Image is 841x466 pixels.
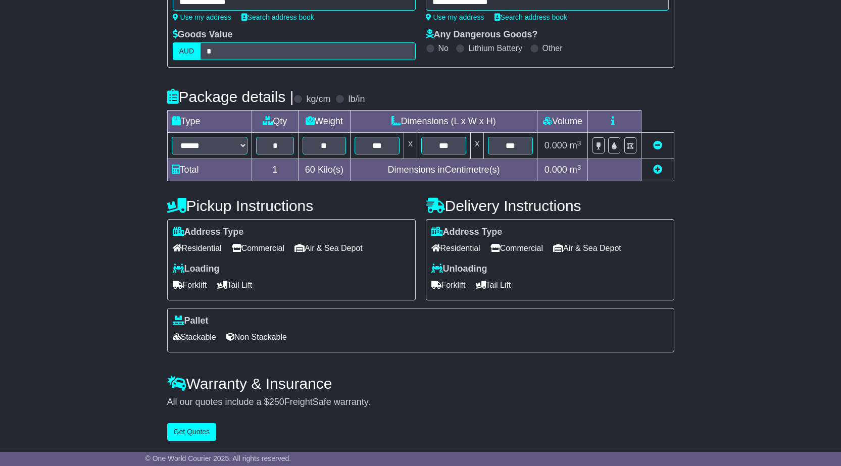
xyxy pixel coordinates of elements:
label: Goods Value [173,29,233,40]
td: 1 [252,159,299,181]
a: Search address book [494,13,567,21]
sup: 3 [577,164,581,171]
span: Forklift [173,277,207,293]
td: Qty [252,111,299,133]
span: Commercial [232,240,284,256]
a: Use my address [173,13,231,21]
td: Dimensions (L x W x H) [350,111,537,133]
span: Air & Sea Depot [553,240,621,256]
label: lb/in [348,94,365,105]
label: No [438,43,449,53]
td: x [404,133,417,159]
span: 250 [269,397,284,407]
span: © One World Courier 2025. All rights reserved. [145,454,291,462]
label: kg/cm [306,94,330,105]
span: Residential [173,240,222,256]
label: Address Type [173,227,244,238]
h4: Pickup Instructions [167,197,416,214]
span: Residential [431,240,480,256]
td: Weight [299,111,351,133]
h4: Delivery Instructions [426,197,674,214]
label: Pallet [173,316,209,327]
span: Non Stackable [226,329,287,345]
label: Unloading [431,264,487,275]
label: Address Type [431,227,503,238]
td: Total [167,159,252,181]
a: Use my address [426,13,484,21]
span: Forklift [431,277,466,293]
span: 0.000 [545,165,567,175]
label: AUD [173,42,201,60]
a: Add new item [653,165,662,175]
a: Search address book [241,13,314,21]
td: Type [167,111,252,133]
span: m [570,165,581,175]
span: Commercial [490,240,543,256]
span: Tail Lift [476,277,511,293]
label: Lithium Battery [468,43,522,53]
h4: Warranty & Insurance [167,375,674,392]
td: Dimensions in Centimetre(s) [350,159,537,181]
span: Stackable [173,329,216,345]
h4: Package details | [167,88,294,105]
span: m [570,140,581,150]
span: 0.000 [545,140,567,150]
td: Kilo(s) [299,159,351,181]
span: Tail Lift [217,277,253,293]
td: x [471,133,484,159]
label: Any Dangerous Goods? [426,29,538,40]
label: Other [542,43,563,53]
span: 60 [305,165,315,175]
button: Get Quotes [167,423,217,441]
div: All our quotes include a $ FreightSafe warranty. [167,397,674,408]
td: Volume [537,111,588,133]
a: Remove this item [653,140,662,150]
label: Loading [173,264,220,275]
sup: 3 [577,139,581,147]
span: Air & Sea Depot [294,240,363,256]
